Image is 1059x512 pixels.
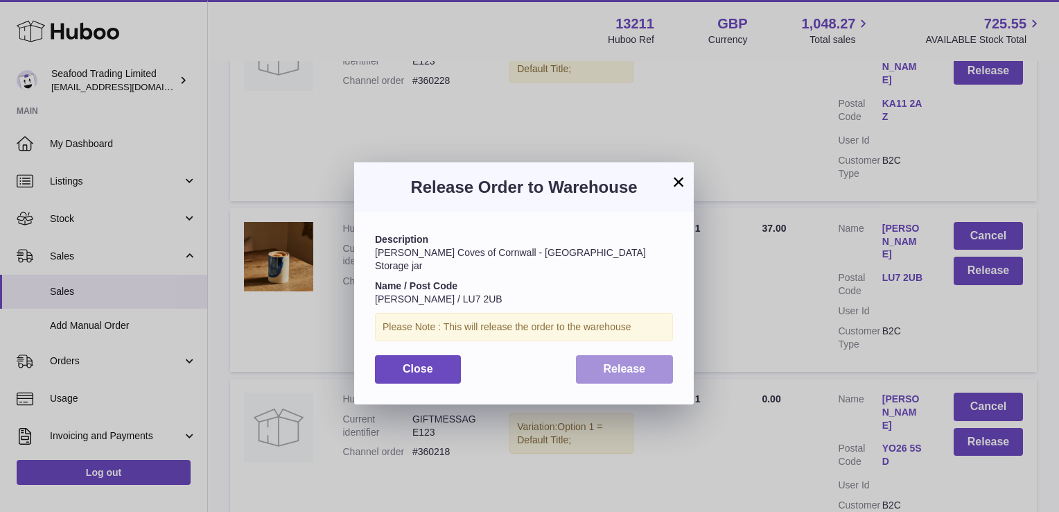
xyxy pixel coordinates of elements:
[670,173,687,190] button: ×
[403,363,433,375] span: Close
[375,176,673,198] h3: Release Order to Warehouse
[375,234,428,245] strong: Description
[375,280,457,291] strong: Name / Post Code
[576,355,674,384] button: Release
[604,363,646,375] span: Release
[375,293,502,305] span: [PERSON_NAME] / LU7 2UB
[375,247,646,271] span: [PERSON_NAME] Coves of Cornwall - [GEOGRAPHIC_DATA] Storage jar
[375,355,461,384] button: Close
[375,313,673,341] div: Please Note : This will release the order to the warehouse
